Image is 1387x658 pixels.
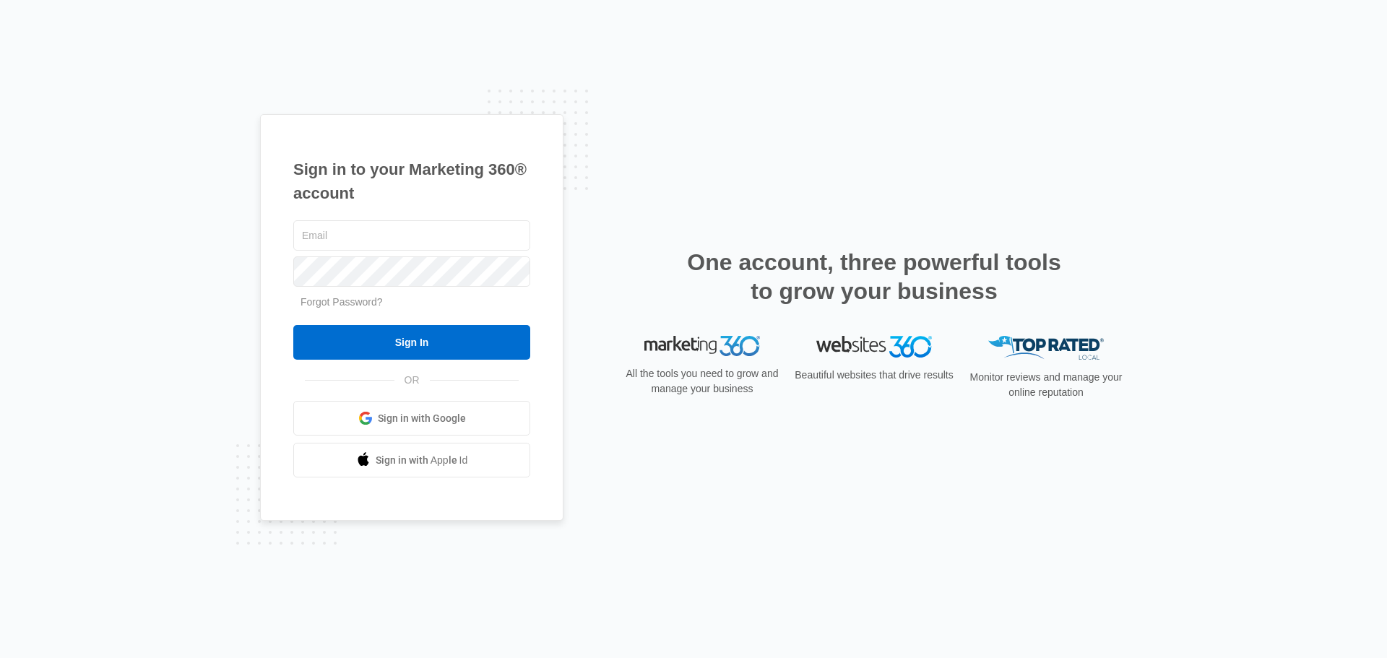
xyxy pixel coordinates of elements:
[376,453,468,468] span: Sign in with Apple Id
[644,336,760,356] img: Marketing 360
[683,248,1066,306] h2: One account, three powerful tools to grow your business
[793,368,955,383] p: Beautiful websites that drive results
[293,157,530,205] h1: Sign in to your Marketing 360® account
[293,401,530,436] a: Sign in with Google
[988,336,1104,360] img: Top Rated Local
[965,370,1127,400] p: Monitor reviews and manage your online reputation
[394,373,430,388] span: OR
[378,411,466,426] span: Sign in with Google
[293,443,530,477] a: Sign in with Apple Id
[293,325,530,360] input: Sign In
[816,336,932,357] img: Websites 360
[621,366,783,397] p: All the tools you need to grow and manage your business
[301,296,383,308] a: Forgot Password?
[293,220,530,251] input: Email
